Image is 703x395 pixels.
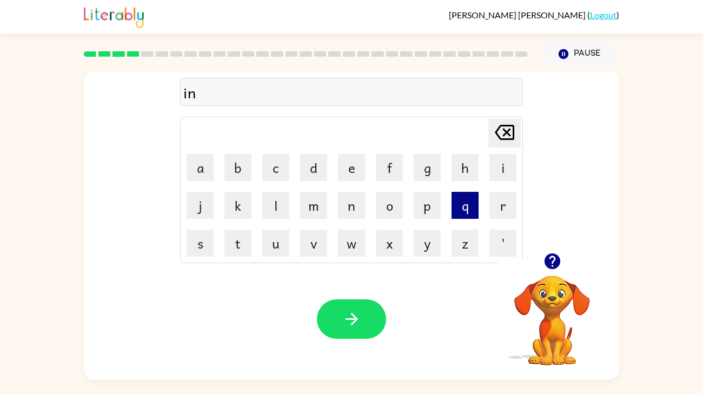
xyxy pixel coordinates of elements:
button: j [187,192,214,219]
button: v [300,230,327,257]
video: Your browser must support playing .mp4 files to use Literably. Please try using another browser. [498,259,606,367]
button: s [187,230,214,257]
button: z [452,230,479,257]
button: q [452,192,479,219]
a: Logout [590,10,616,20]
button: x [376,230,403,257]
button: b [224,154,251,181]
button: p [414,192,441,219]
button: u [262,230,289,257]
button: a [187,154,214,181]
button: g [414,154,441,181]
button: m [300,192,327,219]
button: i [489,154,516,181]
div: in [183,81,520,104]
button: k [224,192,251,219]
button: w [338,230,365,257]
button: o [376,192,403,219]
span: [PERSON_NAME] [PERSON_NAME] [449,10,587,20]
button: n [338,192,365,219]
button: f [376,154,403,181]
button: h [452,154,479,181]
button: d [300,154,327,181]
button: Pause [541,42,619,66]
img: Literably [84,4,144,28]
button: ' [489,230,516,257]
button: l [262,192,289,219]
button: t [224,230,251,257]
button: e [338,154,365,181]
button: y [414,230,441,257]
button: r [489,192,516,219]
div: ( ) [449,10,619,20]
button: c [262,154,289,181]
